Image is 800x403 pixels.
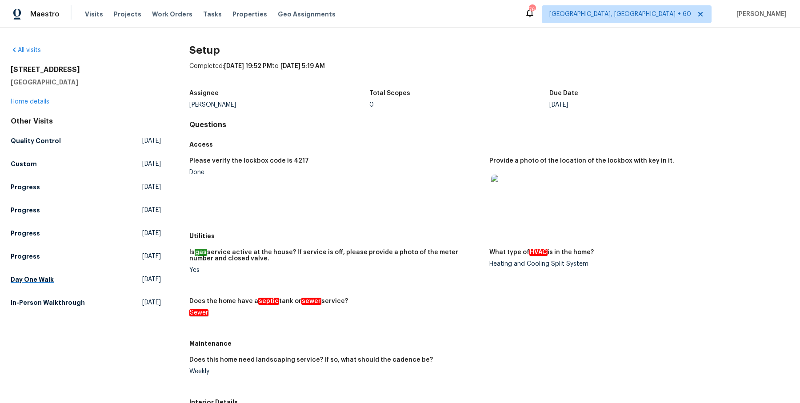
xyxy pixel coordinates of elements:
span: Work Orders [152,10,192,19]
span: [DATE] 19:52 PM [224,63,272,69]
a: Progress[DATE] [11,202,161,218]
h5: Quality Control [11,136,61,145]
div: Heating and Cooling Split System [489,261,782,267]
span: [DATE] [142,252,161,261]
h5: Progress [11,229,40,238]
div: [PERSON_NAME] [189,102,369,108]
a: All visits [11,47,41,53]
span: Projects [114,10,141,19]
h5: [GEOGRAPHIC_DATA] [11,78,161,87]
em: HVAC [529,249,548,256]
h5: Custom [11,160,37,168]
a: Progress[DATE] [11,225,161,241]
span: [DATE] [142,183,161,192]
h5: Progress [11,206,40,215]
span: [DATE] [142,160,161,168]
h5: Progress [11,252,40,261]
span: [DATE] [142,275,161,284]
h2: [STREET_ADDRESS] [11,65,161,74]
div: Other Visits [11,117,161,126]
span: [DATE] [142,136,161,145]
h5: Does the home have a tank or service? [189,298,348,304]
span: [DATE] [142,229,161,238]
h5: Total Scopes [369,90,410,96]
h5: In-Person Walkthrough [11,298,85,307]
div: Completed: to [189,62,789,85]
h5: Please verify the lockbox code is 4217 [189,158,309,164]
a: Progress[DATE] [11,248,161,264]
span: Geo Assignments [278,10,336,19]
a: Day One Walk[DATE] [11,271,161,287]
div: Yes [189,267,482,273]
span: [DATE] 5:19 AM [280,63,325,69]
h2: Setup [189,46,789,55]
span: [DATE] [142,206,161,215]
div: [DATE] [549,102,729,108]
a: Home details [11,99,49,105]
div: 0 [369,102,549,108]
h5: What type of is in the home? [489,249,594,255]
span: Tasks [203,11,222,17]
em: septic [258,298,279,305]
span: [PERSON_NAME] [733,10,787,19]
h5: Provide a photo of the location of the lockbox with key in it. [489,158,674,164]
h5: Due Date [549,90,578,96]
span: Visits [85,10,103,19]
span: Maestro [30,10,60,19]
em: Sewer [189,309,208,316]
h5: Day One Walk [11,275,54,284]
em: sewer [301,298,321,305]
h5: Progress [11,183,40,192]
em: gas [195,249,207,256]
h5: Utilities [189,231,789,240]
h5: Assignee [189,90,219,96]
h5: Does this home need landscaping service? If so, what should the cadence be? [189,357,433,363]
a: Custom[DATE] [11,156,161,172]
span: [GEOGRAPHIC_DATA], [GEOGRAPHIC_DATA] + 60 [549,10,691,19]
h5: Access [189,140,789,149]
h5: Is service active at the house? If service is off, please provide a photo of the meter number and... [189,249,482,262]
h5: Maintenance [189,339,789,348]
span: Properties [232,10,267,19]
div: Weekly [189,368,482,375]
div: 764 [529,5,535,14]
div: Done [189,169,482,176]
h4: Questions [189,120,789,129]
a: Quality Control[DATE] [11,133,161,149]
span: [DATE] [142,298,161,307]
a: Progress[DATE] [11,179,161,195]
a: In-Person Walkthrough[DATE] [11,295,161,311]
